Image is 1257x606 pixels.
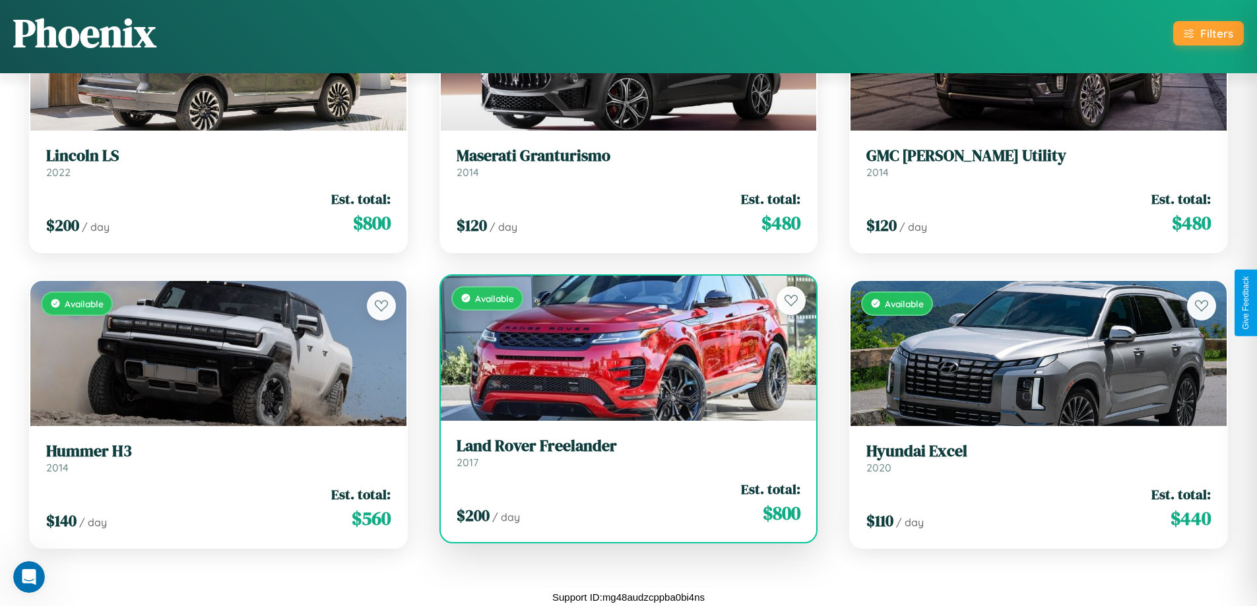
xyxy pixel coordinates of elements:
span: $ 120 [457,214,487,236]
span: 2014 [46,461,69,474]
span: / day [79,516,107,529]
span: 2014 [866,166,889,179]
span: Est. total: [741,479,800,499]
span: / day [492,510,520,524]
h3: GMC [PERSON_NAME] Utility [866,146,1211,166]
span: $ 800 [763,500,800,526]
span: Est. total: [1151,485,1211,504]
span: Available [65,298,104,309]
p: Support ID: mg48audzcppba0bi4ns [552,588,705,606]
div: Give Feedback [1241,276,1250,330]
span: $ 200 [46,214,79,236]
span: / day [82,220,110,233]
a: Hyundai Excel2020 [866,442,1211,474]
span: / day [490,220,517,233]
span: Est. total: [1151,189,1211,208]
span: $ 560 [352,505,391,531]
span: $ 120 [866,214,897,236]
h3: Land Rover Freelander [457,437,801,456]
span: / day [896,516,924,529]
button: Filters [1173,21,1244,45]
h1: Phoenix [13,6,156,60]
a: Lincoln LS2022 [46,146,391,179]
span: 2014 [457,166,479,179]
a: GMC [PERSON_NAME] Utility2014 [866,146,1211,179]
span: $ 800 [353,210,391,236]
span: Est. total: [741,189,800,208]
span: $ 480 [761,210,800,236]
span: Available [885,298,924,309]
a: Maserati Granturismo2014 [457,146,801,179]
iframe: Intercom live chat [13,561,45,593]
span: $ 440 [1171,505,1211,531]
div: Filters [1200,26,1233,40]
h3: Hyundai Excel [866,442,1211,461]
span: / day [899,220,927,233]
span: 2022 [46,166,71,179]
h3: Hummer H3 [46,442,391,461]
span: 2020 [866,461,891,474]
span: $ 140 [46,510,77,531]
span: $ 110 [866,510,893,531]
h3: Maserati Granturismo [457,146,801,166]
span: $ 480 [1172,210,1211,236]
a: Hummer H32014 [46,442,391,474]
h3: Lincoln LS [46,146,391,166]
a: Land Rover Freelander2017 [457,437,801,469]
span: Est. total: [331,485,391,504]
span: 2017 [457,456,478,469]
span: Est. total: [331,189,391,208]
span: Available [475,293,514,304]
span: $ 200 [457,504,490,526]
